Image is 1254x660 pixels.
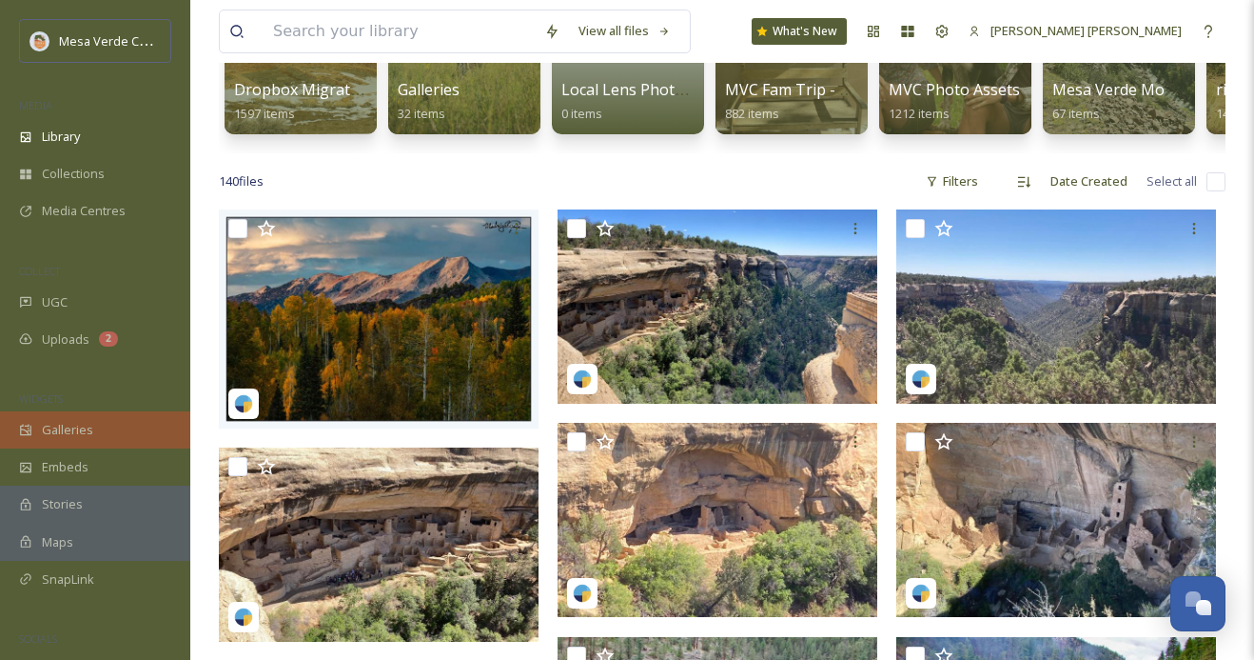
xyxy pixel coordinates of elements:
[234,81,373,122] a: Dropbox Migration1597 items
[725,81,890,122] a: MVC Fam Trip - [DATE]882 items
[911,370,931,389] img: snapsea-logo.png
[42,495,83,513] span: Stories
[896,423,1216,617] img: rosshambleton-18080253506318168.jpg
[398,105,445,122] span: 32 items
[219,172,264,190] span: 140 file s
[30,31,49,50] img: MVC%20SnapSea%20logo%20%281%29.png
[911,584,931,603] img: snapsea-logo.png
[42,202,126,220] span: Media Centres
[398,81,460,122] a: Galleries32 items
[573,584,592,603] img: snapsea-logo.png
[42,533,73,551] span: Maps
[561,105,602,122] span: 0 items
[19,264,60,278] span: COLLECT
[889,81,1020,122] a: MVC Photo Assets1212 items
[561,79,802,100] span: Local Lens Photo & Video Contest
[42,330,89,349] span: Uploads
[1170,576,1225,631] button: Open Chat
[561,81,802,122] a: Local Lens Photo & Video Contest0 items
[234,608,253,627] img: snapsea-logo.png
[1041,163,1137,200] div: Date Created
[1146,172,1197,190] span: Select all
[1052,105,1100,122] span: 67 items
[990,22,1182,39] span: [PERSON_NAME] [PERSON_NAME]
[234,105,295,122] span: 1597 items
[558,423,877,617] img: rosshambleton-18110557000529879.jpg
[219,210,539,429] img: marklarowephoto-6291892.jpg
[19,391,63,406] span: WIDGETS
[725,79,890,100] span: MVC Fam Trip - [DATE]
[725,105,779,122] span: 882 items
[99,331,118,347] div: 2
[234,394,253,413] img: snapsea-logo.png
[889,79,1020,100] span: MVC Photo Assets
[916,163,988,200] div: Filters
[573,370,592,389] img: snapsea-logo.png
[42,458,88,476] span: Embeds
[264,10,535,52] input: Search your library
[42,165,105,183] span: Collections
[42,570,94,589] span: SnapLink
[889,105,950,122] span: 1212 items
[569,12,680,50] a: View all files
[398,79,460,100] span: Galleries
[59,31,176,50] span: Mesa Verde Country
[19,98,52,112] span: MEDIA
[42,128,80,146] span: Library
[959,12,1191,50] a: [PERSON_NAME] [PERSON_NAME]
[752,18,847,45] a: What's New
[42,421,93,439] span: Galleries
[896,210,1216,404] img: rosshambleton-17985485381894732.jpg
[558,210,877,404] img: rosshambleton-18529904776015905.jpg
[42,293,68,311] span: UGC
[234,79,373,100] span: Dropbox Migration
[219,448,539,642] img: rosshambleton-17893467138321952.jpg
[19,631,57,646] span: SOCIALS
